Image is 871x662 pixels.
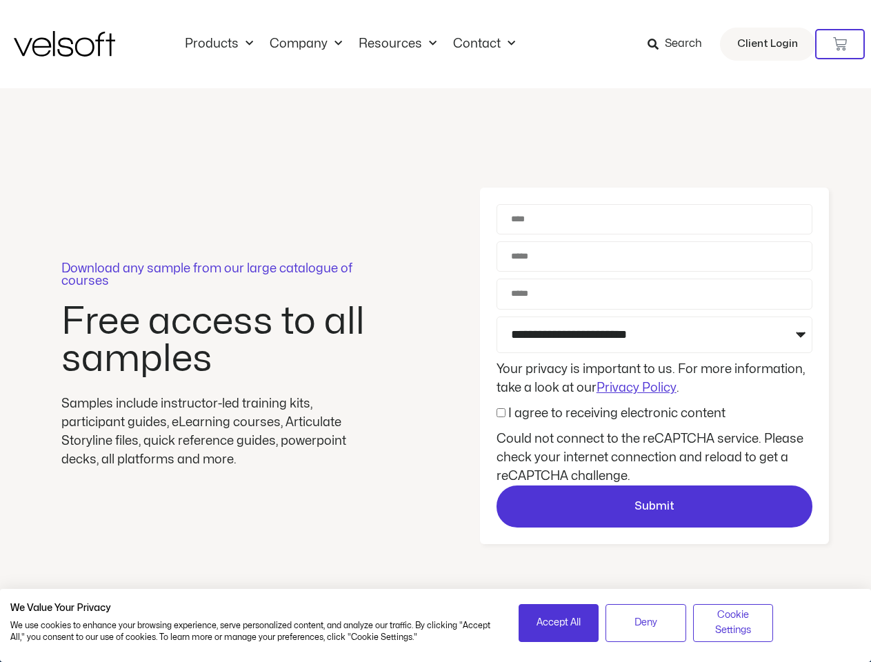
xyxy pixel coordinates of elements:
[177,37,523,52] nav: Menu
[605,604,686,642] button: Deny all cookies
[737,35,798,53] span: Client Login
[10,620,498,643] p: We use cookies to enhance your browsing experience, serve personalized content, and analyze our t...
[497,485,812,528] button: Submit
[497,430,812,485] div: Could not connect to the reCAPTCHA service. Please check your internet connection and reload to g...
[493,360,816,397] div: Your privacy is important to us. For more information, take a look at our .
[61,394,372,469] div: Samples include instructor-led training kits, participant guides, eLearning courses, Articulate S...
[350,37,445,52] a: ResourcesMenu Toggle
[597,382,677,394] a: Privacy Policy
[61,263,372,288] p: Download any sample from our large catalogue of courses
[14,31,115,57] img: Velsoft Training Materials
[61,303,372,378] h2: Free access to all samples
[177,37,261,52] a: ProductsMenu Toggle
[665,35,702,53] span: Search
[634,615,657,630] span: Deny
[537,615,581,630] span: Accept All
[720,28,815,61] a: Client Login
[10,602,498,614] h2: We Value Your Privacy
[648,32,712,56] a: Search
[508,408,725,419] label: I agree to receiving electronic content
[693,604,774,642] button: Adjust cookie preferences
[702,608,765,639] span: Cookie Settings
[519,604,599,642] button: Accept all cookies
[261,37,350,52] a: CompanyMenu Toggle
[445,37,523,52] a: ContactMenu Toggle
[634,498,674,516] span: Submit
